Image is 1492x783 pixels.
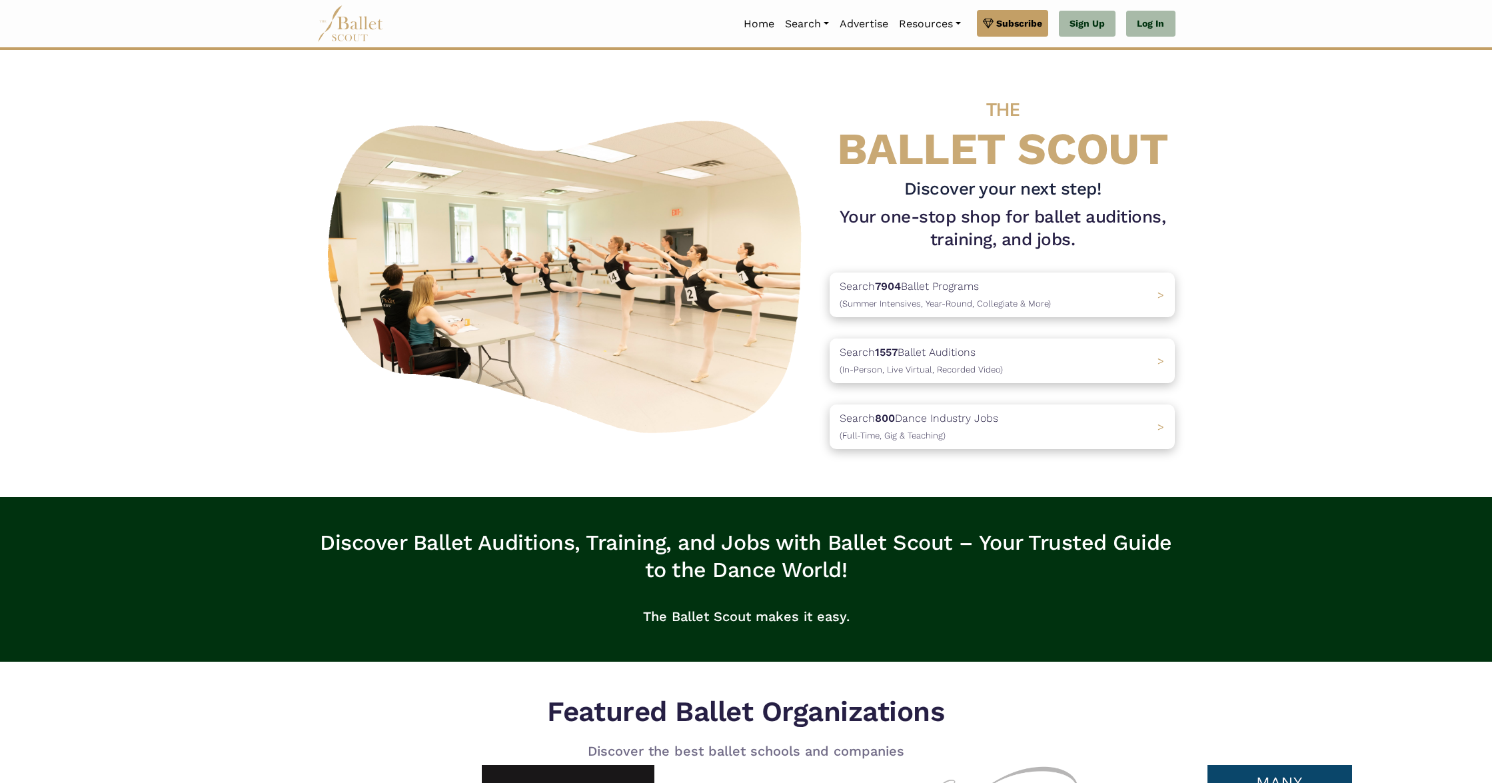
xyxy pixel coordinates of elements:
[317,595,1175,638] p: The Ballet Scout makes it easy.
[840,430,946,440] span: (Full-Time, Gig & Teaching)
[840,344,1003,378] p: Search Ballet Auditions
[840,278,1051,312] p: Search Ballet Programs
[840,299,1051,309] span: (Summer Intensives, Year-Round, Collegiate & More)
[834,10,894,38] a: Advertise
[1126,11,1175,37] a: Log In
[840,410,998,444] p: Search Dance Industry Jobs
[830,77,1175,173] h4: BALLET SCOUT
[830,273,1175,317] a: Search7904Ballet Programs(Summer Intensives, Year-Round, Collegiate & More)>
[830,178,1175,201] h3: Discover your next step!
[875,412,895,424] b: 800
[1059,11,1116,37] a: Sign Up
[1157,420,1164,433] span: >
[830,206,1175,251] h1: Your one-stop shop for ballet auditions, training, and jobs.
[983,16,994,31] img: gem.svg
[537,694,956,730] h5: Featured Ballet Organizations
[317,106,820,441] img: A group of ballerinas talking to each other in a ballet studio
[986,99,1020,121] span: THE
[738,10,780,38] a: Home
[996,16,1042,31] span: Subscribe
[1157,289,1164,301] span: >
[317,529,1175,584] h3: Discover Ballet Auditions, Training, and Jobs with Ballet Scout – Your Trusted Guide to the Dance...
[537,740,956,762] p: Discover the best ballet schools and companies
[830,404,1175,449] a: Search800Dance Industry Jobs(Full-Time, Gig & Teaching) >
[830,339,1175,383] a: Search1557Ballet Auditions(In-Person, Live Virtual, Recorded Video) >
[894,10,966,38] a: Resources
[1157,355,1164,367] span: >
[977,10,1048,37] a: Subscribe
[875,280,901,293] b: 7904
[875,346,898,359] b: 1557
[780,10,834,38] a: Search
[840,365,1003,375] span: (In-Person, Live Virtual, Recorded Video)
